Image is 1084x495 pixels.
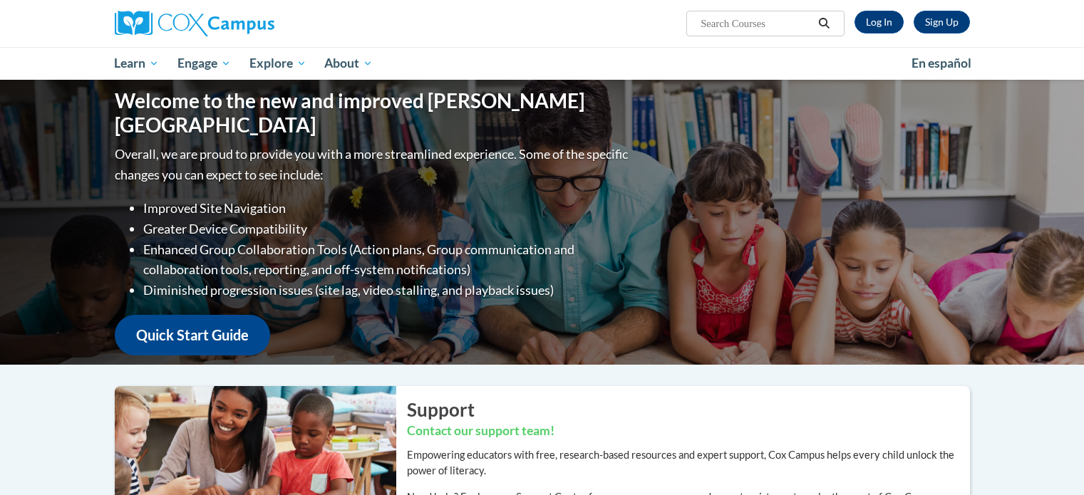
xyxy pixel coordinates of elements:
a: Quick Start Guide [115,315,270,355]
a: Explore [240,47,316,80]
h1: Welcome to the new and improved [PERSON_NAME][GEOGRAPHIC_DATA] [115,89,631,137]
img: Cox Campus [115,11,274,36]
div: Main menu [93,47,991,80]
li: Enhanced Group Collaboration Tools (Action plans, Group communication and collaboration tools, re... [143,239,631,281]
span: About [324,55,373,72]
a: About [315,47,382,80]
h2: Support [407,397,970,422]
p: Empowering educators with free, research-based resources and expert support, Cox Campus helps eve... [407,447,970,479]
a: Engage [168,47,240,80]
input: Search Courses [699,15,813,32]
button: Search [813,15,835,32]
a: Cox Campus [115,11,386,36]
li: Greater Device Compatibility [143,219,631,239]
span: Engage [177,55,231,72]
a: Register [914,11,970,33]
span: En español [912,56,971,71]
p: Overall, we are proud to provide you with a more streamlined experience. Some of the specific cha... [115,144,631,185]
li: Improved Site Navigation [143,198,631,219]
span: Learn [114,55,159,72]
a: En español [902,48,981,78]
h3: Contact our support team! [407,422,970,440]
a: Log In [855,11,904,33]
span: Explore [249,55,306,72]
li: Diminished progression issues (site lag, video stalling, and playback issues) [143,280,631,301]
a: Learn [105,47,169,80]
